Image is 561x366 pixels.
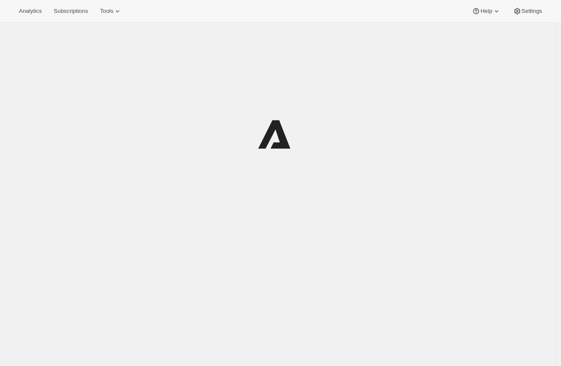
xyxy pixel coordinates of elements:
span: Help [480,8,492,15]
span: Settings [522,8,542,15]
span: Subscriptions [54,8,88,15]
span: Analytics [19,8,42,15]
button: Subscriptions [48,5,93,17]
button: Analytics [14,5,47,17]
button: Settings [508,5,547,17]
button: Tools [95,5,127,17]
span: Tools [100,8,113,15]
button: Help [467,5,506,17]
